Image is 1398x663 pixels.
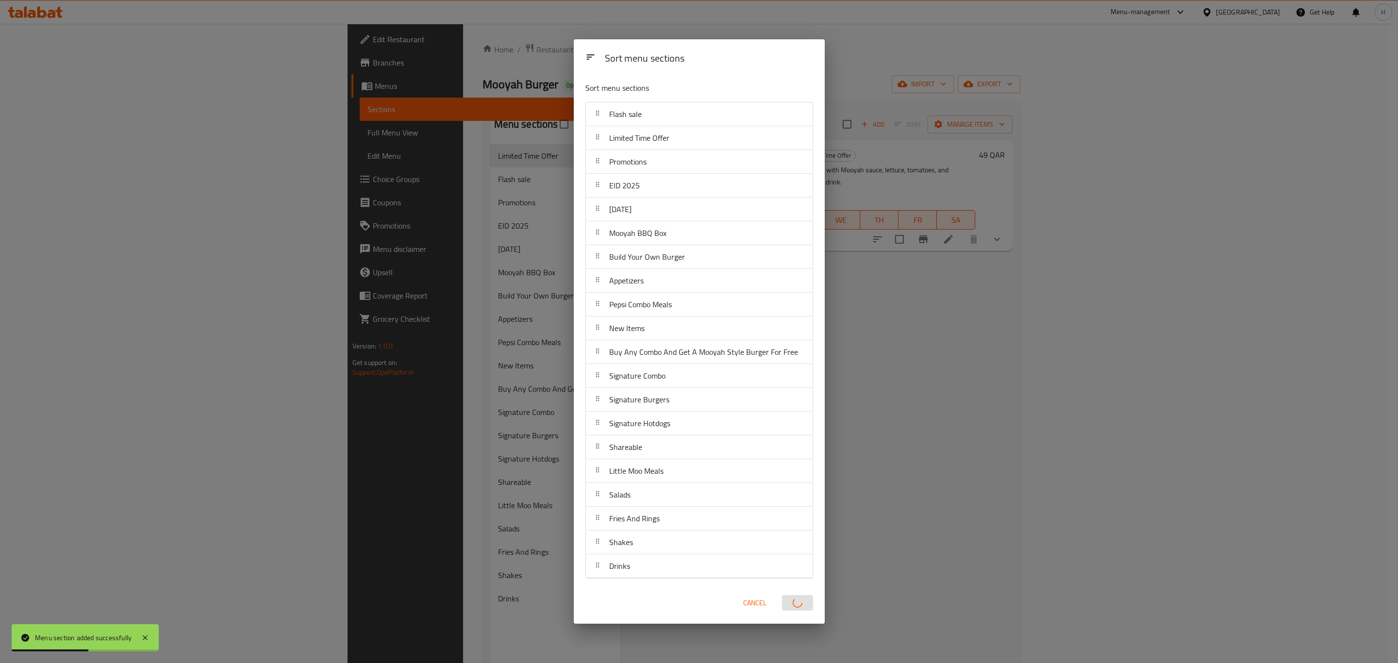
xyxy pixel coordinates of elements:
div: Signature Hotdogs [586,412,813,435]
div: Fries And Rings [586,507,813,530]
div: EID 2025 [586,174,813,198]
div: Flash sale [586,102,813,126]
span: Pepsi Combo Meals [609,297,672,312]
span: Mooyah BBQ Box [609,226,666,240]
div: Drinks [586,554,813,578]
span: EID 2025 [609,178,640,193]
button: Cancel [739,594,770,612]
span: Cancel [743,597,766,609]
div: Promotions [586,150,813,174]
div: [DATE] [586,198,813,221]
span: Signature Hotdogs [609,416,670,431]
span: Salads [609,487,631,502]
span: Flash sale [609,107,642,121]
div: Mooyah BBQ Box [586,221,813,245]
div: Pepsi Combo Meals [586,293,813,316]
span: Limited Time Offer [609,131,669,145]
p: Sort menu sections [585,82,766,94]
span: Fries And Rings [609,511,660,526]
div: Shareable [586,435,813,459]
span: Shareable [609,440,642,454]
span: Build Your Own Burger [609,249,685,264]
span: New Items [609,321,645,335]
span: Signature Combo [609,368,666,383]
div: Appetizers [586,269,813,293]
div: Salads [586,483,813,507]
div: Limited Time Offer [586,126,813,150]
div: New Items [586,316,813,340]
span: Shakes [609,535,633,549]
span: Drinks [609,559,630,573]
div: Menu section added successfully [35,632,132,643]
div: Buy Any Combo And Get A Mooyah Style Burger For Free [586,340,813,364]
div: Build Your Own Burger [586,245,813,269]
span: Promotions [609,154,647,169]
span: Buy Any Combo And Get A Mooyah Style Burger For Free [609,345,798,359]
span: Signature Burgers [609,392,669,407]
div: Shakes [586,530,813,554]
div: Signature Combo [586,364,813,388]
div: Sort menu sections [601,48,817,70]
span: Little Moo Meals [609,464,664,478]
span: Appetizers [609,273,644,288]
span: [DATE] [609,202,632,216]
div: Little Moo Meals [586,459,813,483]
div: Signature Burgers [586,388,813,412]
